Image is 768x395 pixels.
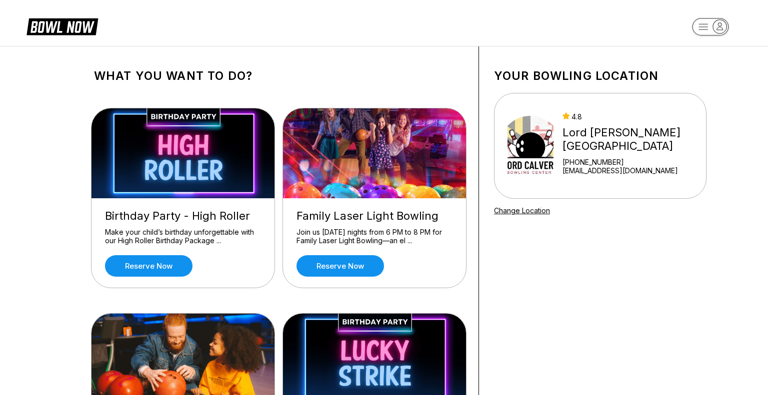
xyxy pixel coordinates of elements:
[562,166,702,175] a: [EMAIL_ADDRESS][DOMAIN_NAME]
[105,228,261,245] div: Make your child’s birthday unforgettable with our High Roller Birthday Package ...
[494,69,706,83] h1: Your bowling location
[562,158,702,166] div: [PHONE_NUMBER]
[562,112,702,121] div: 4.8
[296,255,384,277] a: Reserve now
[105,209,261,223] div: Birthday Party - High Roller
[94,69,463,83] h1: What you want to do?
[283,108,467,198] img: Family Laser Light Bowling
[296,209,452,223] div: Family Laser Light Bowling
[91,108,275,198] img: Birthday Party - High Roller
[562,126,702,153] div: Lord [PERSON_NAME][GEOGRAPHIC_DATA]
[507,108,553,183] img: Lord Calvert Bowling Center
[494,206,550,215] a: Change Location
[105,255,192,277] a: Reserve now
[296,228,452,245] div: Join us [DATE] nights from 6 PM to 8 PM for Family Laser Light Bowling—an el ...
